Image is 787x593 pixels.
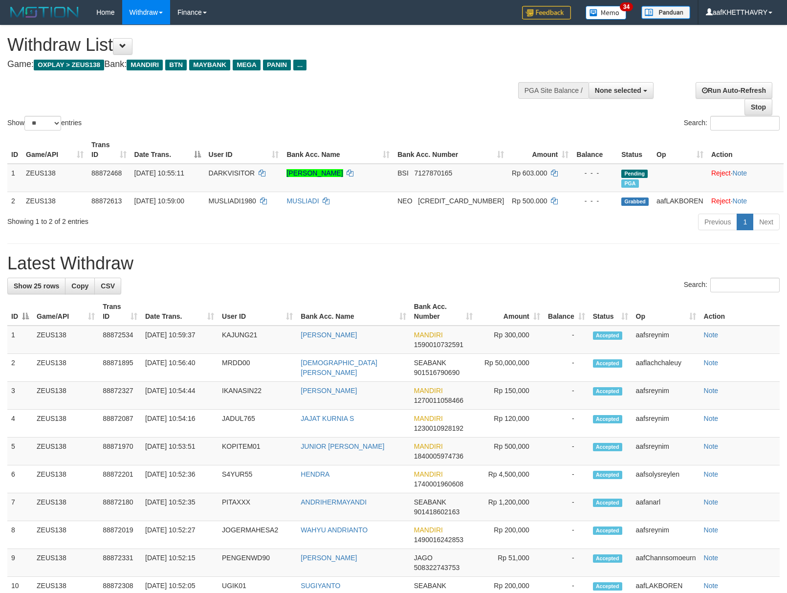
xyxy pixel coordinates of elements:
th: Balance [572,136,617,164]
td: ZEUS138 [22,164,87,192]
td: 88872331 [99,549,141,577]
span: MANDIRI [414,415,443,422]
td: Rp 50,000,000 [477,354,544,382]
span: Rp 500.000 [512,197,547,205]
td: - [544,354,589,382]
td: - [544,410,589,438]
img: Button%20Memo.svg [586,6,627,20]
td: [DATE] 10:52:35 [141,493,218,521]
td: [DATE] 10:56:40 [141,354,218,382]
a: Note [704,415,719,422]
a: 1 [737,214,753,230]
td: JADUL765 [218,410,297,438]
td: ZEUS138 [33,493,99,521]
th: User ID: activate to sort column ascending [205,136,283,164]
a: MUSLIADI [286,197,319,205]
span: MANDIRI [414,470,443,478]
span: Grabbed [621,198,649,206]
td: aafChannsomoeurn [632,549,700,577]
td: JOGERMAHESA2 [218,521,297,549]
span: BTN [165,60,187,70]
td: - [544,493,589,521]
span: MAYBANK [189,60,230,70]
span: Copy 1590010732591 to clipboard [414,341,463,349]
span: Copy 1270011058466 to clipboard [414,396,463,404]
td: 88872201 [99,465,141,493]
span: OXPLAY > ZEUS138 [34,60,104,70]
span: Accepted [593,554,622,563]
td: 1 [7,164,22,192]
span: Accepted [593,499,622,507]
span: None selected [595,87,641,94]
a: Note [704,498,719,506]
span: Copy 7127870165 to clipboard [415,169,453,177]
th: Status [617,136,653,164]
th: Game/API: activate to sort column ascending [33,298,99,326]
td: 88872087 [99,410,141,438]
a: Note [704,359,719,367]
img: Feedback.jpg [522,6,571,20]
a: [PERSON_NAME] [301,331,357,339]
div: - - - [576,196,613,206]
span: Accepted [593,415,622,423]
th: Bank Acc. Name: activate to sort column ascending [283,136,393,164]
span: MANDIRI [414,526,443,534]
span: MEGA [233,60,261,70]
td: ZEUS138 [33,354,99,382]
a: Note [704,331,719,339]
span: DARKVISITOR [209,169,255,177]
input: Search: [710,116,780,131]
span: MANDIRI [414,331,443,339]
a: [PERSON_NAME] [301,387,357,395]
td: 88872180 [99,493,141,521]
a: Note [704,526,719,534]
td: ZEUS138 [22,192,87,210]
span: Accepted [593,359,622,368]
span: 88872468 [91,169,122,177]
button: None selected [589,82,654,99]
td: 5 [7,438,33,465]
td: aafLAKBOREN [653,192,707,210]
a: Note [704,554,719,562]
a: [DEMOGRAPHIC_DATA][PERSON_NAME] [301,359,377,376]
a: Run Auto-Refresh [696,82,772,99]
td: Rp 4,500,000 [477,465,544,493]
td: 7 [7,493,33,521]
div: Showing 1 to 2 of 2 entries [7,213,321,226]
span: NEO [397,197,412,205]
span: Accepted [593,471,622,479]
td: ZEUS138 [33,382,99,410]
td: Rp 51,000 [477,549,544,577]
th: Op: activate to sort column ascending [653,136,707,164]
th: Date Trans.: activate to sort column ascending [141,298,218,326]
td: 88872019 [99,521,141,549]
td: 88871895 [99,354,141,382]
th: Bank Acc. Name: activate to sort column ascending [297,298,410,326]
span: Copy 1840005974736 to clipboard [414,452,463,460]
th: Bank Acc. Number: activate to sort column ascending [410,298,477,326]
td: aaflachchaleuy [632,354,700,382]
span: Copy 1490016242853 to clipboard [414,536,463,544]
td: · [707,164,784,192]
a: Next [753,214,780,230]
td: KOPITEM01 [218,438,297,465]
td: ZEUS138 [33,521,99,549]
span: MANDIRI [127,60,163,70]
span: PANIN [263,60,291,70]
th: Game/API: activate to sort column ascending [22,136,87,164]
td: [DATE] 10:59:37 [141,326,218,354]
td: - [544,521,589,549]
span: Accepted [593,331,622,340]
label: Search: [684,278,780,292]
th: Trans ID: activate to sort column ascending [99,298,141,326]
span: Copy 901516790690 to clipboard [414,369,459,376]
th: Action [707,136,784,164]
a: CSV [94,278,121,294]
span: ... [293,60,306,70]
td: [DATE] 10:52:15 [141,549,218,577]
span: Copy 508322743753 to clipboard [414,564,459,571]
a: Note [704,442,719,450]
span: MANDIRI [414,442,443,450]
td: 88872327 [99,382,141,410]
a: WAHYU ANDRIANTO [301,526,368,534]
